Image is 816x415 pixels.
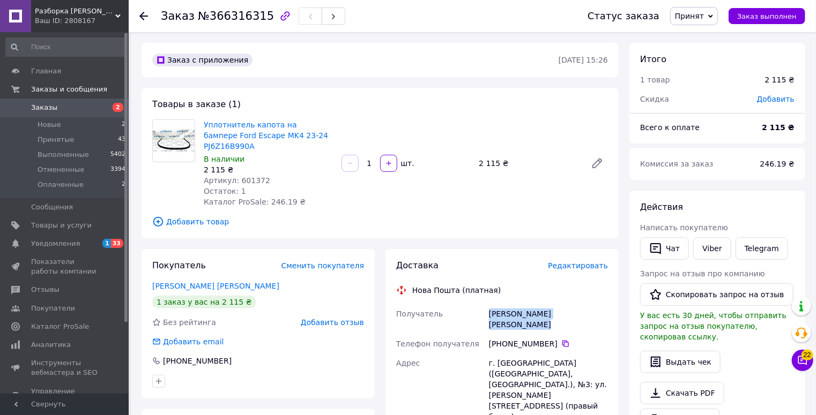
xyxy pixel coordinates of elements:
span: Товары в заказе (1) [152,99,241,109]
button: Выдать чек [640,351,721,373]
span: Разборка Алето Авто [35,6,115,16]
span: Отмененные [38,165,84,175]
button: Заказ выполнен [729,8,805,24]
span: В наличии [204,155,244,163]
span: №366316315 [198,10,274,22]
div: [PERSON_NAME] [PERSON_NAME] [487,304,610,334]
img: Уплотнитель капота на бампере Ford Escape MK4 23-24 PJ6Z16B990A [153,129,195,153]
span: Инструменты вебмастера и SEO [31,358,99,378]
span: 3394 [110,165,125,175]
span: Без рейтинга [163,318,216,327]
span: Действия [640,202,683,212]
div: [PHONE_NUMBER] [162,356,233,366]
span: 43 [118,135,125,145]
span: Выполненные [38,150,89,160]
span: 2 [122,120,125,130]
span: Главная [31,66,61,76]
span: Получатель [396,310,443,318]
div: 1 заказ у вас на 2 115 ₴ [152,296,256,308]
a: Редактировать [587,153,608,174]
span: Новые [38,120,61,130]
span: Сменить покупателя [281,261,364,270]
div: шт. [398,158,416,169]
span: 22 [802,350,813,360]
span: Отзывы [31,285,60,295]
span: У вас есть 30 дней, чтобы отправить запрос на отзыв покупателю, скопировав ссылку. [640,311,787,341]
span: 1 [102,239,111,248]
span: 5402 [110,150,125,160]
span: Аналитика [31,340,71,350]
span: Адрес [396,359,420,367]
span: Каталог ProSale: 246.19 ₴ [204,198,306,206]
span: Товары и услуги [31,221,92,230]
span: Заказ [161,10,195,22]
a: [PERSON_NAME] [PERSON_NAME] [152,282,279,290]
span: Доставка [396,260,439,270]
span: Написать покупателю [640,223,728,232]
span: Всего к оплате [640,123,700,132]
span: Добавить [757,95,795,103]
b: 2 115 ₴ [762,123,795,132]
button: Чат с покупателем22 [792,350,813,371]
span: 1 товар [640,76,670,84]
div: Добавить email [162,336,225,347]
div: 2 115 ₴ [474,156,582,171]
a: Viber [693,237,731,260]
span: Заказы [31,103,57,112]
span: 246.19 ₴ [760,160,795,168]
span: 2 [122,180,125,190]
span: Оплаченные [38,180,84,190]
span: 33 [111,239,123,248]
span: Добавить отзыв [301,318,364,327]
span: Каталог ProSale [31,322,89,331]
a: Скачать PDF [640,382,724,404]
span: Запрос на отзыв про компанию [640,269,765,278]
span: Покупатели [31,304,75,313]
span: Остаток: 1 [204,187,246,195]
button: Скопировать запрос на отзыв [640,283,793,306]
span: Принятые [38,135,75,145]
span: Сообщения [31,202,73,212]
span: Заказ выполнен [737,12,797,20]
a: Telegram [736,237,788,260]
span: 2 [113,103,123,112]
span: Уведомления [31,239,80,248]
span: Управление сайтом [31,387,99,406]
span: Телефон получателя [396,339,479,348]
span: Добавить товар [152,216,608,228]
span: Заказы и сообщения [31,85,107,94]
span: Артикул: 601372 [204,176,270,185]
a: Уплотнитель капота на бампере Ford Escape MK4 23-24 PJ6Z16B990A [204,120,328,150]
span: Покупатель [152,260,206,270]
span: Комиссия за заказ [640,160,714,168]
div: Нова Пошта (платная) [410,285,503,296]
input: Поиск [5,37,127,57]
div: [PHONE_NUMBER] [489,338,608,349]
div: 2 115 ₴ [204,164,333,175]
span: Скидка [640,95,669,103]
div: Ваш ID: 2808167 [35,16,129,26]
div: Статус заказа [588,11,659,21]
div: Добавить email [151,336,225,347]
span: Редактировать [548,261,608,270]
div: Заказ с приложения [152,54,253,66]
span: Принят [675,12,704,20]
div: Вернуться назад [139,11,148,21]
div: 2 115 ₴ [765,74,795,85]
span: Показатели работы компании [31,257,99,276]
button: Чат [640,237,689,260]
